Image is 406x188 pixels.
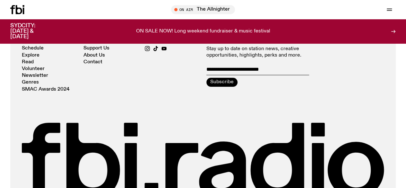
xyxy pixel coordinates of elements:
[136,29,270,34] p: ON SALE NOW! Long weekend fundraiser & music festival
[22,60,34,65] a: Read
[22,80,39,85] a: Genres
[171,5,235,14] button: On AirThe Allnighter
[83,53,105,58] a: About Us
[22,73,48,78] a: Newsletter
[22,67,45,71] a: Volunteer
[22,46,44,51] a: Schedule
[10,23,51,40] h3: SYDCITY: [DATE] & [DATE]
[83,46,109,51] a: Support Us
[22,53,39,58] a: Explore
[22,87,70,92] a: SMAC Awards 2024
[206,78,238,87] button: Subscribe
[206,46,323,58] p: Stay up to date on station news, creative opportunities, highlights, perks and more.
[83,60,102,65] a: Contact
